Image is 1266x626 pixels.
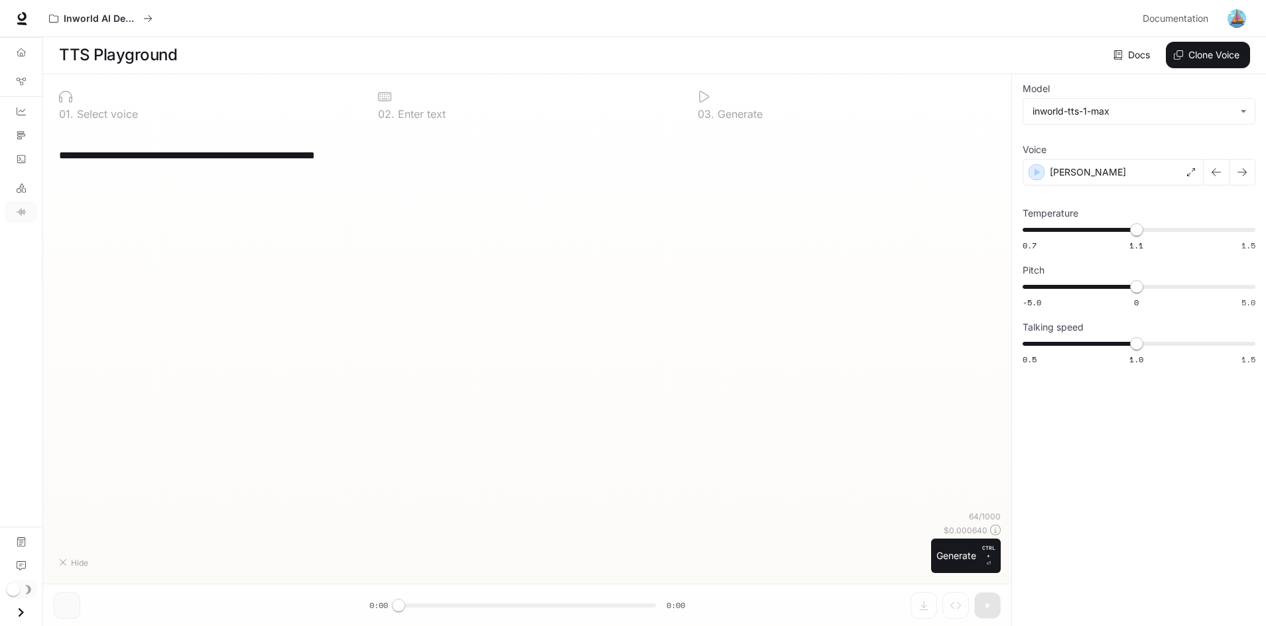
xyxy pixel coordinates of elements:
[698,109,714,119] p: 0 3 .
[1129,240,1143,251] span: 1.1
[5,101,37,122] a: Dashboards
[944,525,987,536] p: $ 0.000640
[981,544,995,560] p: CTRL +
[1134,297,1139,308] span: 0
[969,511,1001,522] p: 64 / 1000
[1224,5,1250,32] button: User avatar
[5,201,37,223] a: TTS Playground
[1241,354,1255,365] span: 1.5
[1241,240,1255,251] span: 1.5
[1023,240,1037,251] span: 0.7
[1050,166,1126,179] p: [PERSON_NAME]
[1023,323,1084,332] p: Talking speed
[378,109,395,119] p: 0 2 .
[1023,145,1046,154] p: Voice
[1129,354,1143,365] span: 1.0
[43,5,158,32] button: All workspaces
[5,42,37,63] a: Overview
[6,599,36,626] button: Open drawer
[7,582,20,596] span: Dark mode toggle
[1111,42,1155,68] a: Docs
[1023,209,1078,218] p: Temperature
[59,42,177,68] h1: TTS Playground
[59,109,74,119] p: 0 1 .
[1228,9,1246,28] img: User avatar
[1023,266,1044,275] p: Pitch
[5,555,37,576] a: Feedback
[54,552,96,573] button: Hide
[1166,42,1250,68] button: Clone Voice
[5,71,37,92] a: Graph Registry
[714,109,763,119] p: Generate
[5,178,37,199] a: LLM Playground
[74,109,138,119] p: Select voice
[981,544,995,568] p: ⏎
[1033,105,1234,118] div: inworld-tts-1-max
[395,109,446,119] p: Enter text
[1023,354,1037,365] span: 0.5
[5,125,37,146] a: Traces
[1137,5,1218,32] a: Documentation
[931,539,1001,573] button: GenerateCTRL +⏎
[1241,297,1255,308] span: 5.0
[1023,84,1050,93] p: Model
[5,531,37,552] a: Documentation
[5,148,37,170] a: Logs
[1023,297,1041,308] span: -5.0
[1023,99,1255,124] div: inworld-tts-1-max
[1143,11,1208,27] span: Documentation
[64,13,138,25] p: Inworld AI Demos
